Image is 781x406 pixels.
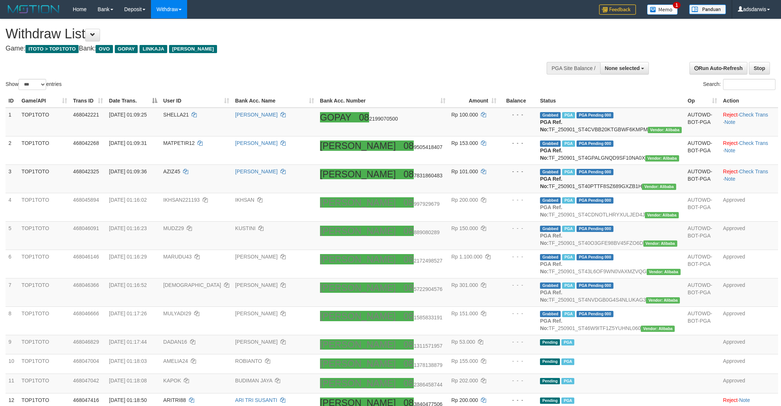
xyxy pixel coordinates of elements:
img: panduan.png [689,4,726,14]
td: AUTOWD-BOT-PGA [685,278,720,306]
div: - - - [502,168,534,175]
th: Trans ID: activate to sort column ascending [70,94,106,108]
span: [DATE] 01:16:29 [109,254,147,260]
span: LINKAJA [140,45,167,53]
td: · · [720,164,778,193]
ah_el_jm_1756146672679: 08 [403,226,414,236]
td: TOP1TOTO [18,374,70,393]
span: Grabbed [540,254,561,260]
label: Show entries [6,79,62,90]
span: Copy 082172498527 to clipboard [403,258,443,264]
span: Marked by adsdarwis [562,169,575,175]
span: Pending [540,398,560,404]
span: Grabbed [540,226,561,232]
span: Marked by adsdarwis [562,311,575,317]
td: 1 [6,108,18,136]
td: TF_250901_ST40PTTF8SZ689GXZB1H [537,164,685,193]
span: Copy 081311571957 to clipboard [403,343,443,349]
ah_el_jm_1756146672679: 08 [403,197,414,208]
span: PGA Pending [577,311,613,317]
td: TF_250901_ST40O3GFE98BV45FZO6D [537,221,685,250]
span: AZIZ45 [163,169,180,174]
span: Rp 153.000 [451,140,478,146]
span: Copy 081378138879 to clipboard [403,362,443,368]
span: PGA Pending [577,254,613,260]
button: None selected [600,62,649,74]
span: OVO [96,45,113,53]
span: Copy 089505418407 to clipboard [403,144,443,150]
span: Rp 301.000 [451,282,478,288]
a: Check Trans [739,140,768,146]
a: Note [725,176,736,182]
b: PGA Ref. No: [540,176,562,189]
span: Rp 53.000 [451,339,475,345]
b: PGA Ref. No: [540,289,562,303]
td: AUTOWD-BOT-PGA [685,306,720,335]
a: Reject [723,112,738,118]
a: Check Trans [739,112,768,118]
div: - - - [502,225,534,232]
span: [DATE] 01:09:31 [109,140,147,146]
b: PGA Ref. No: [540,204,562,218]
span: Copy 087831860483 to clipboard [403,173,443,178]
span: Rp 200.000 [451,197,478,203]
span: 468047042 [73,378,99,384]
span: Vendor URL: https://settle4.1velocity.biz [648,127,682,133]
span: Marked by adsdarwis [561,339,574,346]
ah_el_jm_1756146672679: 08 [403,140,414,151]
a: [PERSON_NAME] [235,339,278,345]
th: User ID: activate to sort column ascending [160,94,232,108]
img: Button%20Memo.svg [647,4,678,15]
span: Rp 150.000 [451,225,478,231]
th: Date Trans.: activate to sort column descending [106,94,160,108]
span: AMELIA24 [163,358,188,364]
div: - - - [502,111,534,118]
ah_el_jm_1756146672679: [PERSON_NAME] [320,254,396,264]
a: Run Auto-Refresh [689,62,747,74]
ah_el_jm_1756146672679: [PERSON_NAME] [320,358,396,369]
ah_el_jm_1756146672679: [PERSON_NAME] [320,140,396,151]
span: PGA Pending [577,112,613,118]
span: [DATE] 01:18:08 [109,378,147,384]
div: PGA Site Balance / [547,62,600,74]
label: Search: [703,79,775,90]
span: [DEMOGRAPHIC_DATA] [163,282,221,288]
a: Check Trans [739,169,768,174]
div: - - - [502,253,534,260]
td: 9 [6,335,18,354]
td: TF_250901_ST4CVBB20KTGBWF6KMPM [537,108,685,136]
h4: Game: Bank: [6,45,513,52]
span: Vendor URL: https://settle4.1velocity.biz [642,184,676,190]
span: 468047416 [73,397,99,403]
ah_el_jm_1756146672679: [PERSON_NAME] [320,169,396,179]
th: Bank Acc. Name: activate to sort column ascending [232,94,317,108]
a: IKHSAN [235,197,254,203]
span: Marked by adsdarwis [562,226,575,232]
span: Vendor URL: https://settle4.1velocity.biz [645,155,679,162]
span: Grabbed [540,282,561,289]
ah_el_jm_1756146672679: [PERSON_NAME] [320,226,396,236]
span: Vendor URL: https://settle4.1velocity.biz [643,240,677,247]
span: ITOTO > TOP1TOTO [25,45,79,53]
span: [DATE] 01:16:52 [109,282,147,288]
b: PGA Ref. No: [540,261,562,274]
h1: Withdraw List [6,27,513,41]
ah_el_jm_1756146672679: [PERSON_NAME] [320,311,396,321]
span: GOPAY [115,45,138,53]
td: 5 [6,221,18,250]
a: BUDIMAN JAYA [235,378,272,384]
td: TOP1TOTO [18,108,70,136]
div: - - - [502,377,534,384]
span: [DATE] 01:09:36 [109,169,147,174]
a: [PERSON_NAME] [235,254,278,260]
span: Marked by adsdarwis [562,140,575,147]
span: 468045894 [73,197,99,203]
span: PGA Pending [577,197,613,204]
span: Copy 08997929679 to clipboard [403,201,440,207]
td: TOP1TOTO [18,306,70,335]
td: TOP1TOTO [18,278,70,306]
span: Vendor URL: https://settle4.1velocity.biz [645,212,679,218]
ah_el_jm_1756146672679: 08 [403,358,414,369]
span: Rp 101.000 [451,169,478,174]
span: PGA Pending [577,282,613,289]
